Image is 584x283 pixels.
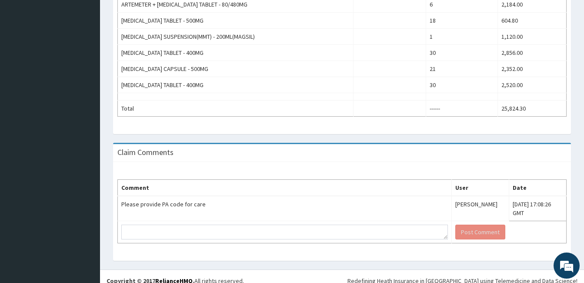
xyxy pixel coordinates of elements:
td: [MEDICAL_DATA] TABLET - 400MG [118,45,354,61]
td: Please provide PA code for care [118,196,452,221]
td: 2,352.00 [497,61,566,77]
th: User [452,180,509,196]
td: [MEDICAL_DATA] SUSPENSION(MMT) - 200ML(MAGSIL) [118,29,354,45]
td: 1,120.00 [497,29,566,45]
th: Date [509,180,566,196]
td: Total [118,101,354,117]
td: 2,856.00 [497,45,566,61]
th: Comment [118,180,452,196]
h3: Claim Comments [117,148,174,156]
td: 18 [426,13,497,29]
td: [MEDICAL_DATA] TABLET - 400MG [118,77,354,93]
td: 21 [426,61,497,77]
td: 2,520.00 [497,77,566,93]
td: ------ [426,101,497,117]
td: 30 [426,77,497,93]
td: 604.80 [497,13,566,29]
td: [MEDICAL_DATA] CAPSULE - 500MG [118,61,354,77]
td: [DATE] 17:08:26 GMT [509,196,566,221]
td: 1 [426,29,497,45]
td: [PERSON_NAME] [452,196,509,221]
button: Post Comment [455,225,505,239]
td: 30 [426,45,497,61]
td: [MEDICAL_DATA] TABLET - 500MG [118,13,354,29]
td: 25,824.30 [497,101,566,117]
